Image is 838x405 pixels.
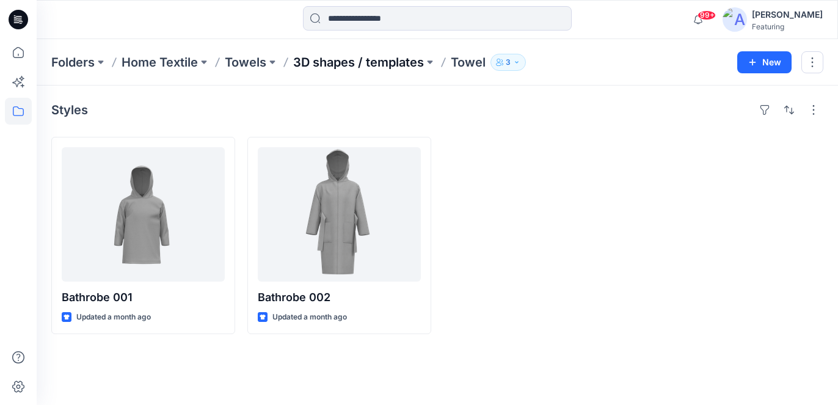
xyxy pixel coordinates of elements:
[258,289,421,306] p: Bathrobe 002
[76,311,151,324] p: Updated a month ago
[258,147,421,282] a: Bathrobe 002
[490,54,526,71] button: 3
[62,147,225,282] a: Bathrobe 001
[51,54,95,71] a: Folders
[122,54,198,71] a: Home Textile
[698,10,716,20] span: 99+
[62,289,225,306] p: Bathrobe 001
[752,7,823,22] div: [PERSON_NAME]
[737,51,792,73] button: New
[723,7,747,32] img: avatar
[272,311,347,324] p: Updated a month ago
[752,22,823,31] div: Featuring
[451,54,486,71] p: Towel
[225,54,266,71] a: Towels
[506,56,511,69] p: 3
[293,54,424,71] a: 3D shapes / templates
[51,103,88,117] h4: Styles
